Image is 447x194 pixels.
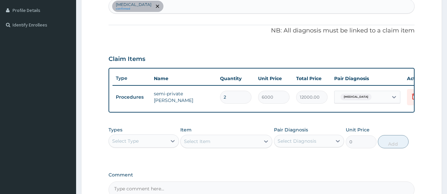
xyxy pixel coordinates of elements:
th: Name [151,72,217,85]
small: confirmed [116,7,152,11]
th: Total Price [293,72,331,85]
label: Unit Price [346,126,370,133]
th: Quantity [217,72,255,85]
p: NB: All diagnosis must be linked to a claim item [109,26,415,35]
label: Item [180,126,192,133]
label: Pair Diagnosis [274,126,308,133]
th: Unit Price [255,72,293,85]
label: Comment [109,172,415,178]
th: Type [112,72,151,84]
th: Pair Diagnosis [331,72,404,85]
label: Types [109,127,122,133]
span: remove selection option [155,3,160,9]
button: Add [378,135,409,148]
h3: Claim Items [109,56,145,63]
span: [MEDICAL_DATA] [340,94,372,100]
p: [MEDICAL_DATA] [116,2,152,7]
td: Procedures [112,91,151,103]
div: Select Type [112,138,139,144]
th: Actions [404,72,437,85]
div: Select Diagnosis [278,138,316,144]
td: semi-private [PERSON_NAME] [151,87,217,107]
